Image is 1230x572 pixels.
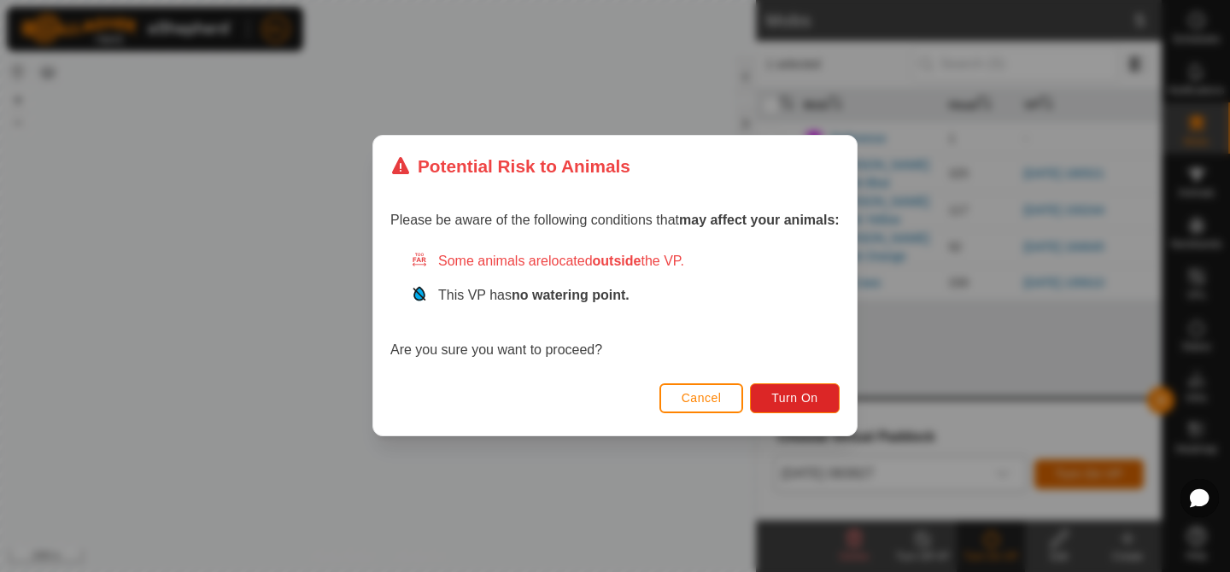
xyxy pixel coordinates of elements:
[390,252,840,361] div: Are you sure you want to proceed?
[679,213,840,228] strong: may affect your animals:
[682,392,722,406] span: Cancel
[548,254,684,269] span: located the VP.
[772,392,818,406] span: Turn On
[411,252,840,272] div: Some animals are
[593,254,641,269] strong: outside
[512,289,630,303] strong: no watering point.
[390,153,630,179] div: Potential Risk to Animals
[751,383,840,413] button: Turn On
[390,213,840,228] span: Please be aware of the following conditions that
[438,289,630,303] span: This VP has
[659,383,744,413] button: Cancel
